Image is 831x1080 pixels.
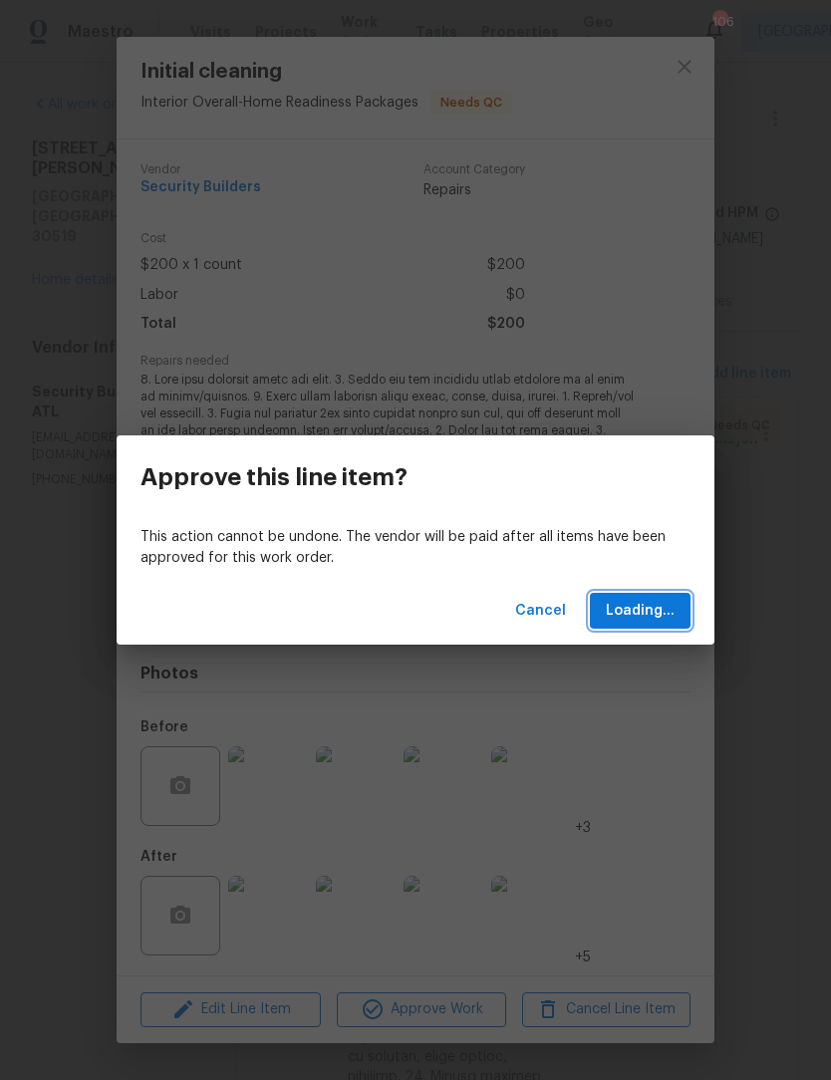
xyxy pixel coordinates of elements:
button: Cancel [507,593,574,630]
h3: Approve this line item? [140,463,408,491]
p: This action cannot be undone. The vendor will be paid after all items have been approved for this... [140,527,691,569]
span: Cancel [515,599,566,624]
button: Loading... [590,593,691,630]
span: Loading... [606,599,675,624]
